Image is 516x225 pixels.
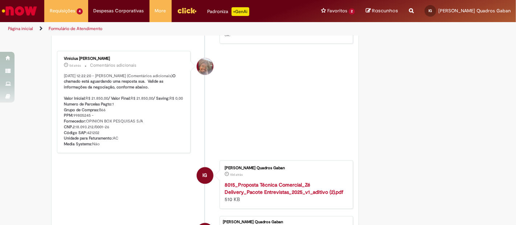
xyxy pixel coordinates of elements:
b: Grupo de Compras: [64,107,99,113]
span: IG [202,167,207,184]
span: [PERSON_NAME] Quadros Gaban [438,8,511,14]
span: Favoritos [327,7,347,14]
b: Código SAP: [64,130,87,136]
b: Unidade para Faturamento: [64,136,113,141]
b: Media Systems: [64,141,92,147]
img: click_logo_yellow_360x200.png [177,5,197,16]
div: Padroniza [208,7,249,16]
div: 510 KB [225,181,345,203]
a: 8015_Proposta Técnica Comercial_Zé Delivery_Pacote Entrevistas_2025_v1_aditivo (2).pdf [225,182,343,195]
b: Numero de Parcelas Pagto: [64,101,112,107]
span: More [155,7,166,14]
b: / Saving: [153,96,169,101]
a: Rascunhos [366,8,398,14]
span: 4 [77,8,83,14]
div: Vinicius [PERSON_NAME] [64,57,185,61]
span: Despesas Corporativas [94,7,144,14]
span: 10d atrás [230,172,243,177]
span: Requisições [50,7,75,14]
ul: Trilhas de página [5,22,339,36]
div: Vinicius Rafael De Souza [197,58,213,75]
time: 19/09/2025 17:08:40 [230,172,243,177]
div: [PERSON_NAME] Quadros Gaban [223,220,349,224]
a: Página inicial [8,26,33,32]
div: Isabella Schoucair Quadros Gaban [197,167,213,184]
small: Comentários adicionais [90,62,136,68]
a: Formulário de Atendimento [49,26,102,32]
b: / Valor Final: [108,96,131,101]
b: O chamado está aguardando uma resposta sua. Valide as informações da negociação, conforme abaixo.... [64,73,177,101]
span: 5d atrás [69,63,81,68]
span: Rascunhos [372,7,398,14]
img: ServiceNow [1,4,38,18]
b: Fornecedor: [64,118,86,124]
p: [DATE] 12:22:20 - [PERSON_NAME] (Comentários adicionais) R$ 21.850,00 R$ 21.850,00 R$ 0,00 1 B66 ... [64,73,185,147]
div: [PERSON_NAME] Quadros Gaban [225,166,345,170]
span: 2 [349,8,355,14]
b: CNPJ: [64,124,75,130]
p: +GenAi [232,7,249,16]
b: PPM: [64,113,73,118]
time: 25/09/2025 12:22:20 [69,63,81,68]
span: IG [429,8,432,13]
